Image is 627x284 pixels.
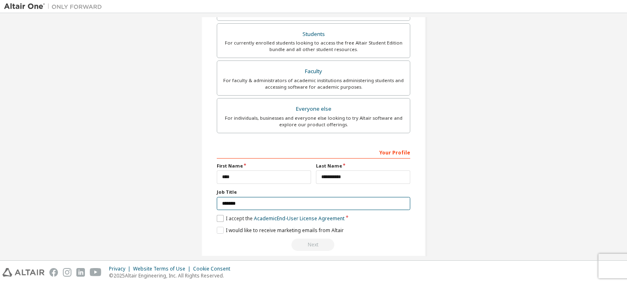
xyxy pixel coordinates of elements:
div: For faculty & administrators of academic institutions administering students and accessing softwa... [222,77,405,90]
div: Everyone else [222,103,405,115]
div: For individuals, businesses and everyone else looking to try Altair software and explore our prod... [222,115,405,128]
label: Last Name [316,163,410,169]
label: Job Title [217,189,410,195]
a: Academic End-User License Agreement [254,215,345,222]
img: Altair One [4,2,106,11]
div: Faculty [222,66,405,77]
div: Cookie Consent [193,266,235,272]
label: First Name [217,163,311,169]
img: instagram.svg [63,268,71,277]
div: Privacy [109,266,133,272]
img: linkedin.svg [76,268,85,277]
img: altair_logo.svg [2,268,44,277]
p: © 2025 Altair Engineering, Inc. All Rights Reserved. [109,272,235,279]
div: You need to provide your academic email [217,239,410,251]
div: Website Terms of Use [133,266,193,272]
div: Your Profile [217,145,410,159]
img: facebook.svg [49,268,58,277]
img: youtube.svg [90,268,102,277]
label: I would like to receive marketing emails from Altair [217,227,344,234]
div: For currently enrolled students looking to access the free Altair Student Edition bundle and all ... [222,40,405,53]
div: Students [222,29,405,40]
label: I accept the [217,215,345,222]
